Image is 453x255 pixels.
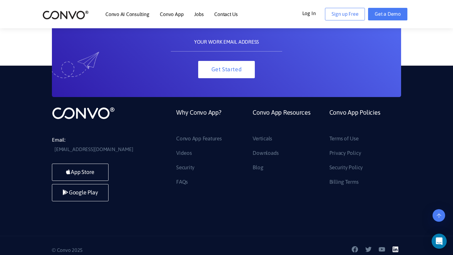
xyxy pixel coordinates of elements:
[432,234,447,249] div: Open Intercom Messenger
[52,246,222,255] p: © Convo 2025
[368,8,407,20] a: Get a Demo
[176,177,188,187] a: FAQs
[105,12,149,17] a: Convo AI Consulting
[329,163,363,173] a: Security Policy
[160,12,183,17] a: Convo App
[52,106,115,120] img: logo_not_found
[253,134,272,144] a: Verticals
[52,184,109,201] a: Google Play
[253,163,263,173] a: Blog
[176,134,222,144] a: Convo App Features
[302,8,325,18] a: Log In
[325,8,365,20] a: Sign up Free
[54,145,133,154] a: [EMAIL_ADDRESS][DOMAIN_NAME]
[52,164,109,181] a: App Store
[171,33,282,52] input: YOUR WORK EMAIL ADDRESS
[329,148,361,158] a: Privacy Policy
[176,148,192,158] a: Videos
[176,163,194,173] a: Security
[253,106,310,134] a: Convo App Resources
[171,106,401,191] div: Footer
[253,148,279,158] a: Downloads
[329,106,380,134] a: Convo App Policies
[194,12,204,17] a: Jobs
[214,12,238,17] a: Contact Us
[176,106,221,134] a: Why Convo App?
[52,135,146,154] li: Email:
[329,177,359,187] a: Billing Terms
[198,61,255,78] button: Get Started
[42,10,89,20] img: logo_2.png
[329,134,359,144] a: Terms of Use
